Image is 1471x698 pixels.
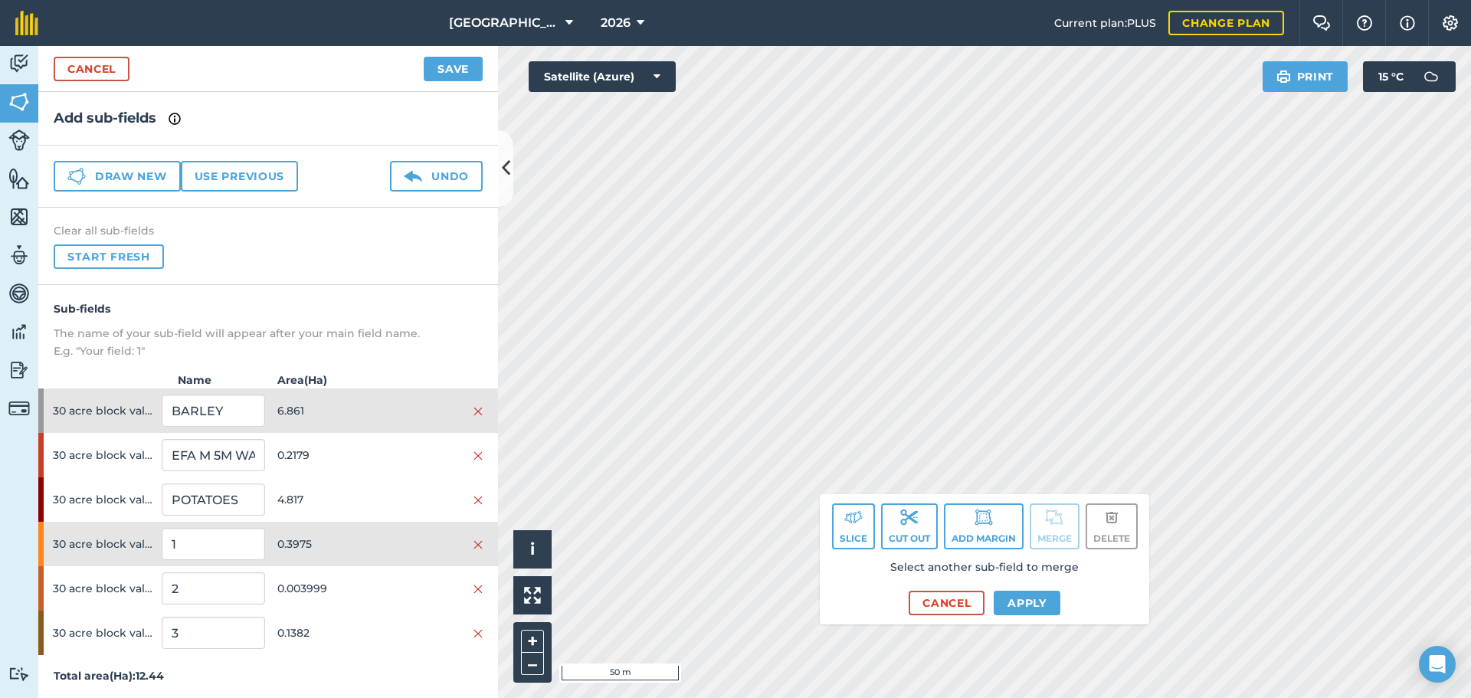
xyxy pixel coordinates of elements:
div: 30 acre block valve6.861 [38,388,498,433]
img: svg+xml;base64,PD94bWwgdmVyc2lvbj0iMS4wIiBlbmNvZGluZz0idXRmLTgiPz4KPCEtLSBHZW5lcmF0b3I6IEFkb2JlIE... [8,398,30,419]
h2: Add sub-fields [54,107,483,129]
img: svg+xml;base64,PD94bWwgdmVyc2lvbj0iMS4wIiBlbmNvZGluZz0idXRmLTgiPz4KPCEtLSBHZW5lcmF0b3I6IEFkb2JlIE... [844,508,863,526]
p: E.g. "Your field: 1" [54,342,483,359]
span: 30 acre block valve [53,574,156,603]
img: A cog icon [1441,15,1460,31]
span: 30 acre block valve [53,441,156,470]
span: Current plan : PLUS [1054,15,1156,31]
div: 30 acre block valve0.1382 [38,611,498,655]
img: svg+xml;base64,PD94bWwgdmVyc2lvbj0iMS4wIiBlbmNvZGluZz0idXRmLTgiPz4KPCEtLSBHZW5lcmF0b3I6IEFkb2JlIE... [900,508,919,526]
span: 4.817 [277,485,380,514]
button: – [521,653,544,675]
img: svg+xml;base64,PHN2ZyB4bWxucz0iaHR0cDovL3d3dy53My5vcmcvMjAwMC9zdmciIHdpZHRoPSI1NiIgaGVpZ2h0PSI2MC... [8,90,30,113]
img: svg+xml;base64,PHN2ZyB4bWxucz0iaHR0cDovL3d3dy53My5vcmcvMjAwMC9zdmciIHdpZHRoPSI1NiIgaGVpZ2h0PSI2MC... [8,167,30,190]
button: + [521,630,544,653]
span: 0.3975 [277,529,380,559]
span: 15 ° C [1378,61,1404,92]
button: Cut out [881,503,938,549]
span: 30 acre block valve [53,618,156,647]
h4: Clear all sub-fields [54,223,483,238]
button: Delete [1086,503,1138,549]
img: svg+xml;base64,PHN2ZyB4bWxucz0iaHR0cDovL3d3dy53My5vcmcvMjAwMC9zdmciIHdpZHRoPSIyMiIgaGVpZ2h0PSIzMC... [473,539,483,551]
img: svg+xml;base64,PHN2ZyB4bWxucz0iaHR0cDovL3d3dy53My5vcmcvMjAwMC9zdmciIHdpZHRoPSI1NiIgaGVpZ2h0PSI2MC... [8,205,30,228]
img: svg+xml;base64,PD94bWwgdmVyc2lvbj0iMS4wIiBlbmNvZGluZz0idXRmLTgiPz4KPCEtLSBHZW5lcmF0b3I6IEFkb2JlIE... [8,244,30,267]
h4: Sub-fields [54,300,483,317]
img: svg+xml;base64,PD94bWwgdmVyc2lvbj0iMS4wIiBlbmNvZGluZz0idXRmLTgiPz4KPCEtLSBHZW5lcmF0b3I6IEFkb2JlIE... [1045,508,1063,526]
button: Print [1263,61,1348,92]
img: svg+xml;base64,PHN2ZyB4bWxucz0iaHR0cDovL3d3dy53My5vcmcvMjAwMC9zdmciIHdpZHRoPSIxNyIgaGVpZ2h0PSIxNy... [1400,14,1415,32]
span: 30 acre block valve [53,396,156,425]
img: svg+xml;base64,PHN2ZyB4bWxucz0iaHR0cDovL3d3dy53My5vcmcvMjAwMC9zdmciIHdpZHRoPSIxOSIgaGVpZ2h0PSIyNC... [1276,67,1291,86]
img: fieldmargin Logo [15,11,38,35]
strong: Name [153,372,268,388]
strong: Area ( Ha ) [268,372,498,388]
img: Four arrows, one pointing top left, one top right, one bottom right and the last bottom left [524,587,541,604]
strong: Total area ( Ha ): 12.44 [54,669,164,683]
a: Cancel [54,57,129,81]
img: A question mark icon [1355,15,1374,31]
img: svg+xml;base64,PD94bWwgdmVyc2lvbj0iMS4wIiBlbmNvZGluZz0idXRmLTgiPz4KPCEtLSBHZW5lcmF0b3I6IEFkb2JlIE... [1416,61,1446,92]
span: 0.1382 [277,618,380,647]
span: 6.861 [277,396,380,425]
button: Start fresh [54,244,164,269]
button: Add margin [944,503,1024,549]
img: svg+xml;base64,PD94bWwgdmVyc2lvbj0iMS4wIiBlbmNvZGluZz0idXRmLTgiPz4KPCEtLSBHZW5lcmF0b3I6IEFkb2JlIE... [8,52,30,75]
button: Save [424,57,483,81]
img: svg+xml;base64,PHN2ZyB4bWxucz0iaHR0cDovL3d3dy53My5vcmcvMjAwMC9zdmciIHdpZHRoPSIxOCIgaGVpZ2h0PSIyNC... [1105,508,1119,526]
p: The name of your sub-field will appear after your main field name. [54,325,483,342]
img: svg+xml;base64,PD94bWwgdmVyc2lvbj0iMS4wIiBlbmNvZGluZz0idXRmLTgiPz4KPCEtLSBHZW5lcmF0b3I6IEFkb2JlIE... [8,282,30,305]
p: Select another sub-field to merge [832,559,1137,575]
div: 30 acre block valve0.3975 [38,522,498,566]
img: svg+xml;base64,PD94bWwgdmVyc2lvbj0iMS4wIiBlbmNvZGluZz0idXRmLTgiPz4KPCEtLSBHZW5lcmF0b3I6IEFkb2JlIE... [8,320,30,343]
div: 30 acre block valve0.2179 [38,433,498,477]
img: svg+xml;base64,PHN2ZyB4bWxucz0iaHR0cDovL3d3dy53My5vcmcvMjAwMC9zdmciIHdpZHRoPSIyMiIgaGVpZ2h0PSIzMC... [473,583,483,595]
span: 0.2179 [277,441,380,470]
button: Slice [832,503,875,549]
button: 15 °C [1363,61,1456,92]
div: 30 acre block valve0.003999 [38,566,498,611]
span: 2026 [601,14,631,32]
button: i [513,530,552,569]
img: svg+xml;base64,PD94bWwgdmVyc2lvbj0iMS4wIiBlbmNvZGluZz0idXRmLTgiPz4KPCEtLSBHZW5lcmF0b3I6IEFkb2JlIE... [8,359,30,382]
button: Cancel [909,591,984,615]
span: 30 acre block valve [53,485,156,514]
button: Undo [390,161,483,192]
button: Satellite (Azure) [529,61,676,92]
span: i [530,539,535,559]
img: svg+xml;base64,PHN2ZyB4bWxucz0iaHR0cDovL3d3dy53My5vcmcvMjAwMC9zdmciIHdpZHRoPSIyMiIgaGVpZ2h0PSIzMC... [473,628,483,640]
img: svg+xml;base64,PHN2ZyB4bWxucz0iaHR0cDovL3d3dy53My5vcmcvMjAwMC9zdmciIHdpZHRoPSIyMiIgaGVpZ2h0PSIzMC... [473,405,483,418]
img: Two speech bubbles overlapping with the left bubble in the forefront [1312,15,1331,31]
img: svg+xml;base64,PD94bWwgdmVyc2lvbj0iMS4wIiBlbmNvZGluZz0idXRmLTgiPz4KPCEtLSBHZW5lcmF0b3I6IEFkb2JlIE... [975,508,993,526]
img: svg+xml;base64,PD94bWwgdmVyc2lvbj0iMS4wIiBlbmNvZGluZz0idXRmLTgiPz4KPCEtLSBHZW5lcmF0b3I6IEFkb2JlIE... [404,167,422,185]
img: svg+xml;base64,PD94bWwgdmVyc2lvbj0iMS4wIiBlbmNvZGluZz0idXRmLTgiPz4KPCEtLSBHZW5lcmF0b3I6IEFkb2JlIE... [8,667,30,681]
img: svg+xml;base64,PHN2ZyB4bWxucz0iaHR0cDovL3d3dy53My5vcmcvMjAwMC9zdmciIHdpZHRoPSIyMiIgaGVpZ2h0PSIzMC... [473,494,483,506]
div: Open Intercom Messenger [1419,646,1456,683]
button: Use previous [181,161,298,192]
img: svg+xml;base64,PD94bWwgdmVyc2lvbj0iMS4wIiBlbmNvZGluZz0idXRmLTgiPz4KPCEtLSBHZW5lcmF0b3I6IEFkb2JlIE... [8,129,30,151]
div: 30 acre block valve4.817 [38,477,498,522]
a: Change plan [1168,11,1284,35]
img: svg+xml;base64,PHN2ZyB4bWxucz0iaHR0cDovL3d3dy53My5vcmcvMjAwMC9zdmciIHdpZHRoPSIyMiIgaGVpZ2h0PSIzMC... [473,450,483,462]
span: 30 acre block valve [53,529,156,559]
button: Draw new [54,161,181,192]
img: svg+xml;base64,PHN2ZyB4bWxucz0iaHR0cDovL3d3dy53My5vcmcvMjAwMC9zdmciIHdpZHRoPSIxNyIgaGVpZ2h0PSIxNy... [169,110,181,128]
button: Apply [994,591,1060,615]
button: Merge [1030,503,1079,549]
span: [GEOGRAPHIC_DATA] [449,14,559,32]
span: 0.003999 [277,574,380,603]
